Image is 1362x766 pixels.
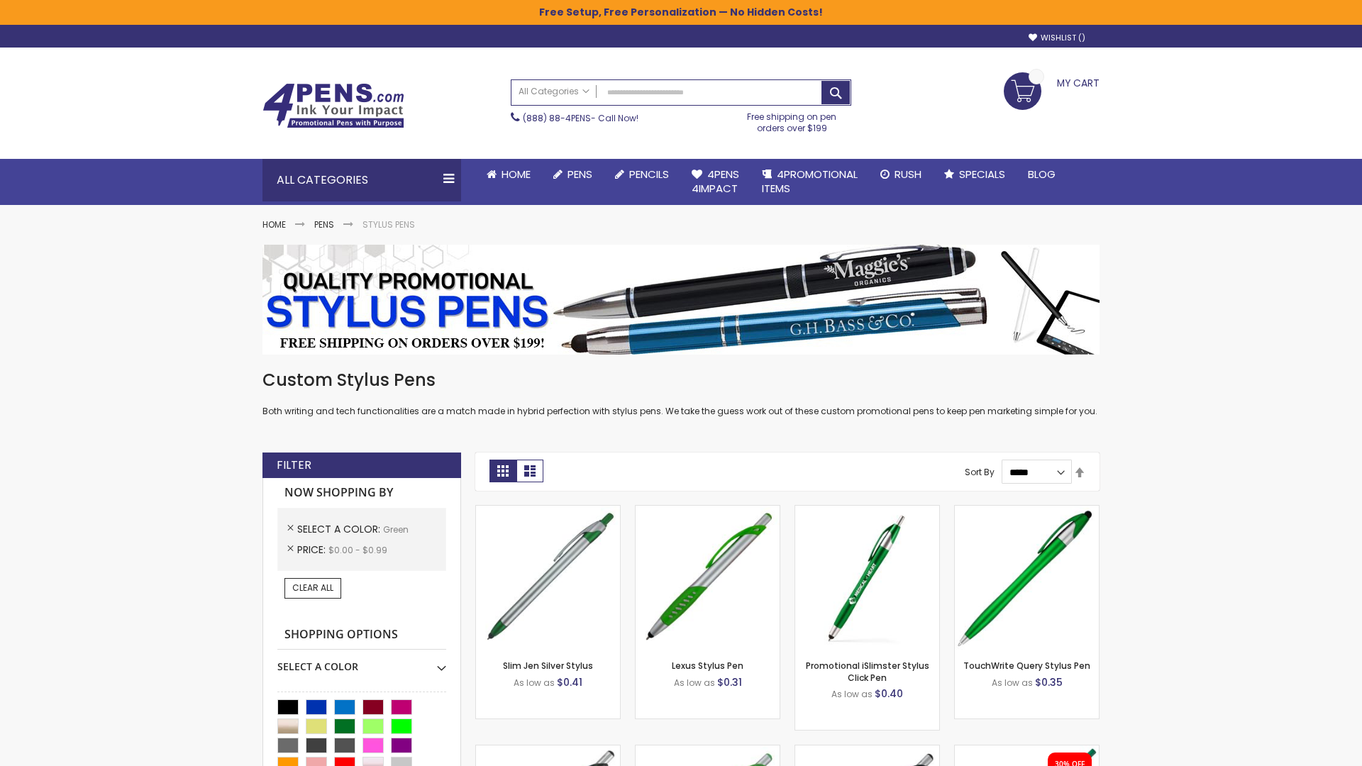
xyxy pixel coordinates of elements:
[284,578,341,598] a: Clear All
[523,112,591,124] a: (888) 88-4PENS
[262,83,404,128] img: 4Pens Custom Pens and Promotional Products
[262,159,461,201] div: All Categories
[672,660,743,672] a: Lexus Stylus Pen
[955,745,1099,757] a: iSlimster II - Full Color-Green
[514,677,555,689] span: As low as
[629,167,669,182] span: Pencils
[383,523,409,535] span: Green
[869,159,933,190] a: Rush
[476,505,620,517] a: Slim Jen Silver Stylus-Green
[831,688,873,700] span: As low as
[489,460,516,482] strong: Grid
[733,106,852,134] div: Free shipping on pen orders over $199
[895,167,921,182] span: Rush
[795,506,939,650] img: Promotional iSlimster Stylus Click Pen-Green
[567,167,592,182] span: Pens
[933,159,1017,190] a: Specials
[362,218,415,231] strong: Stylus Pens
[277,478,446,508] strong: Now Shopping by
[795,505,939,517] a: Promotional iSlimster Stylus Click Pen-Green
[328,544,387,556] span: $0.00 - $0.99
[262,218,286,231] a: Home
[692,167,739,196] span: 4Pens 4impact
[542,159,604,190] a: Pens
[806,660,929,683] a: Promotional iSlimster Stylus Click Pen
[523,112,638,124] span: - Call Now!
[604,159,680,190] a: Pencils
[955,506,1099,650] img: TouchWrite Query Stylus Pen-Green
[636,506,780,650] img: Lexus Stylus Pen-Green
[965,466,995,478] label: Sort By
[519,86,589,97] span: All Categories
[955,505,1099,517] a: TouchWrite Query Stylus Pen-Green
[875,687,903,701] span: $0.40
[503,660,593,672] a: Slim Jen Silver Stylus
[636,745,780,757] a: Boston Silver Stylus Pen-Green
[292,582,333,594] span: Clear All
[475,159,542,190] a: Home
[674,677,715,689] span: As low as
[297,522,383,536] span: Select A Color
[476,745,620,757] a: Boston Stylus Pen-Green
[314,218,334,231] a: Pens
[963,660,1090,672] a: TouchWrite Query Stylus Pen
[262,369,1100,392] h1: Custom Stylus Pens
[762,167,858,196] span: 4PROMOTIONAL ITEMS
[557,675,582,689] span: $0.41
[636,505,780,517] a: Lexus Stylus Pen-Green
[1028,167,1056,182] span: Blog
[476,506,620,650] img: Slim Jen Silver Stylus-Green
[717,675,742,689] span: $0.31
[1035,675,1063,689] span: $0.35
[262,369,1100,418] div: Both writing and tech functionalities are a match made in hybrid perfection with stylus pens. We ...
[795,745,939,757] a: Lexus Metallic Stylus Pen-Green
[297,543,328,557] span: Price
[751,159,869,205] a: 4PROMOTIONALITEMS
[277,650,446,674] div: Select A Color
[277,620,446,650] strong: Shopping Options
[680,159,751,205] a: 4Pens4impact
[992,677,1033,689] span: As low as
[277,457,311,473] strong: Filter
[959,167,1005,182] span: Specials
[502,167,531,182] span: Home
[1017,159,1067,190] a: Blog
[511,80,597,104] a: All Categories
[1029,33,1085,43] a: Wishlist
[262,245,1100,355] img: Stylus Pens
